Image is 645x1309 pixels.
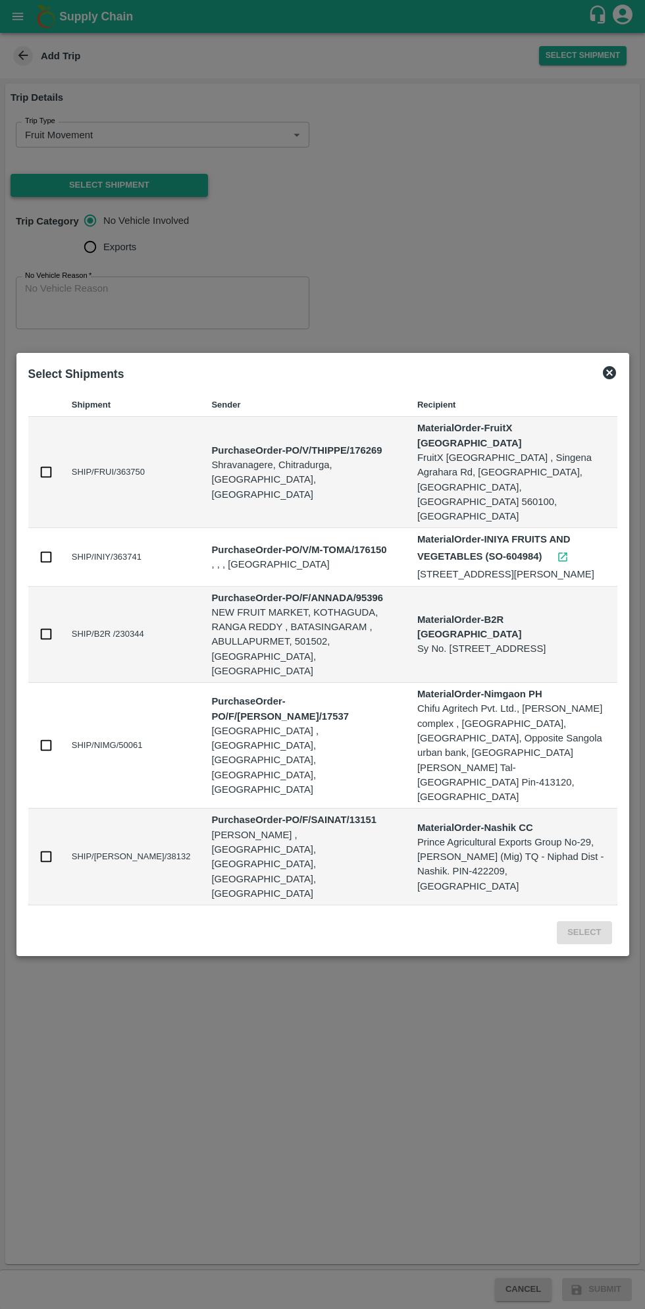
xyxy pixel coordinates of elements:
[417,423,522,448] strong: MaterialOrder - FruitX [GEOGRAPHIC_DATA]
[211,593,383,603] strong: PurchaseOrder - PO/F/ANNADA/95396
[417,614,522,639] strong: MaterialOrder - B2R [GEOGRAPHIC_DATA]
[72,400,111,410] b: Shipment
[211,545,386,555] strong: PurchaseOrder - PO/V/M-TOMA/176150
[61,809,201,905] td: SHIP/[PERSON_NAME]/38132
[211,828,396,901] p: [PERSON_NAME] , [GEOGRAPHIC_DATA], [GEOGRAPHIC_DATA], [GEOGRAPHIC_DATA], [GEOGRAPHIC_DATA]
[61,528,201,586] td: SHIP/INIY/363741
[417,641,607,656] p: Sy No. [STREET_ADDRESS]
[417,400,456,410] b: Recipient
[211,445,382,456] strong: PurchaseOrder - PO/V/THIPPE/176269
[417,835,607,894] p: Prince Agricultural Exports Group No-29, [PERSON_NAME] (Mig) TQ - Niphad Dist -Nashik. PIN-422209...
[417,450,607,523] p: FruitX [GEOGRAPHIC_DATA] , Singena Agrahara Rd, [GEOGRAPHIC_DATA], [GEOGRAPHIC_DATA], [GEOGRAPHIC...
[211,458,396,502] p: Shravanagere, Chitradurga, [GEOGRAPHIC_DATA], [GEOGRAPHIC_DATA]
[417,534,571,561] strong: MaterialOrder - INIYA FRUITS AND VEGETABLES (SO-604984)
[211,724,396,797] p: [GEOGRAPHIC_DATA] , [GEOGRAPHIC_DATA], [GEOGRAPHIC_DATA], [GEOGRAPHIC_DATA], [GEOGRAPHIC_DATA]
[211,400,240,410] b: Sender
[61,683,201,809] td: SHIP/NIMG/50061
[211,557,396,572] p: , , , [GEOGRAPHIC_DATA]
[211,696,349,721] strong: PurchaseOrder - PO/F/[PERSON_NAME]/17537
[417,689,542,699] strong: MaterialOrder - Nimgaon PH
[28,367,124,381] b: Select Shipments
[417,701,607,804] p: Chifu Agritech Pvt. Ltd., [PERSON_NAME] complex , [GEOGRAPHIC_DATA], [GEOGRAPHIC_DATA], Opposite ...
[211,605,396,678] p: NEW FRUIT MARKET, KOTHAGUDA, RANGA REDDY , BATASINGARAM , ABULLAPURMET, 501502, [GEOGRAPHIC_DATA]...
[61,417,201,528] td: SHIP/FRUI/363750
[211,815,376,825] strong: PurchaseOrder - PO/F/SAINAT/13151
[417,567,607,581] p: [STREET_ADDRESS][PERSON_NAME]
[61,587,201,683] td: SHIP/B2R /230344
[417,822,533,833] strong: MaterialOrder - Nashik CC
